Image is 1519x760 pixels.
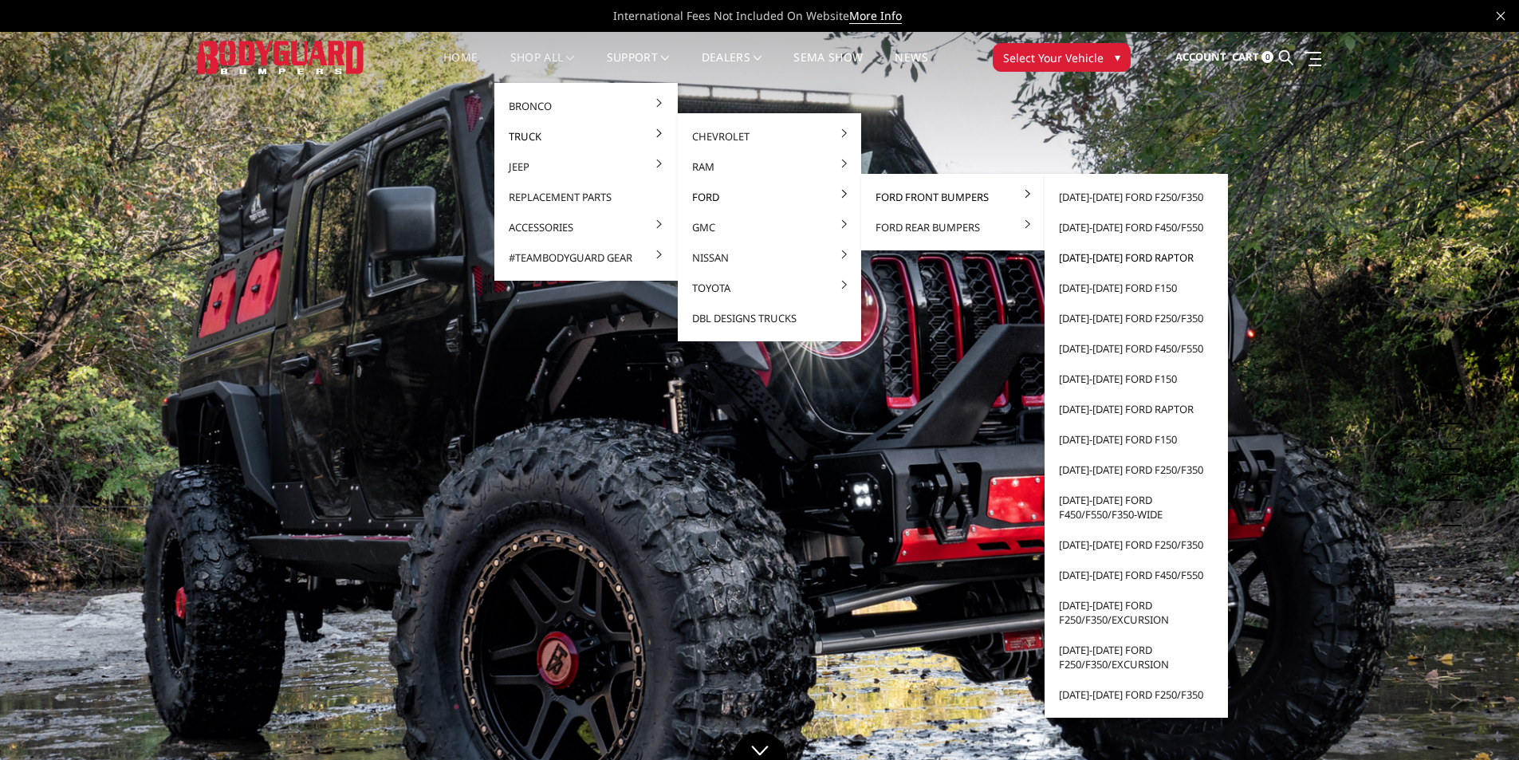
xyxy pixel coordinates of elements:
a: [DATE]-[DATE] Ford F150 [1051,273,1222,303]
a: [DATE]-[DATE] Ford F450/F550 [1051,212,1222,242]
button: 3 of 5 [1446,450,1462,475]
a: [DATE]-[DATE] Ford F250/F350 [1051,530,1222,560]
span: 0 [1261,51,1273,63]
a: DBL Designs Trucks [684,303,855,333]
a: Chevrolet [684,121,855,152]
span: Cart [1232,49,1259,64]
span: Select Your Vehicle [1003,49,1104,66]
a: GMC [684,212,855,242]
button: 4 of 5 [1446,475,1462,501]
a: Cart 0 [1232,36,1273,79]
a: [DATE]-[DATE] Ford F250/F350 [1051,303,1222,333]
a: Dealers [702,52,762,83]
a: Replacement Parts [501,182,671,212]
a: [DATE]-[DATE] Ford F250/F350 [1051,455,1222,485]
a: Ram [684,152,855,182]
a: [DATE]-[DATE] Ford F250/F350 [1051,182,1222,212]
a: Accessories [501,212,671,242]
a: [DATE]-[DATE] Ford F450/F550 [1051,560,1222,590]
span: Account [1175,49,1226,64]
span: ▾ [1115,49,1120,65]
a: shop all [510,52,575,83]
a: News [895,52,927,83]
button: Select Your Vehicle [993,43,1131,72]
a: [DATE]-[DATE] Ford F250/F350/Excursion [1051,590,1222,635]
a: [DATE]-[DATE] Ford F250/F350/Excursion [1051,635,1222,679]
a: Ford [684,182,855,212]
a: [DATE]-[DATE] Ford Raptor [1051,242,1222,273]
a: Nissan [684,242,855,273]
a: Jeep [501,152,671,182]
button: 1 of 5 [1446,399,1462,424]
button: 2 of 5 [1446,424,1462,450]
a: #TeamBodyguard Gear [501,242,671,273]
a: Click to Down [732,732,788,760]
a: More Info [849,8,902,24]
a: [DATE]-[DATE] Ford F450/F550/F350-wide [1051,485,1222,530]
a: Truck [501,121,671,152]
a: Ford Rear Bumpers [868,212,1038,242]
a: Toyota [684,273,855,303]
iframe: Chat Widget [1439,683,1519,760]
img: BODYGUARD BUMPERS [198,41,365,73]
a: [DATE]-[DATE] Ford F250/F350 [1051,679,1222,710]
a: [DATE]-[DATE] Ford F150 [1051,424,1222,455]
a: Support [607,52,670,83]
button: 5 of 5 [1446,501,1462,526]
a: [DATE]-[DATE] Ford Raptor [1051,394,1222,424]
a: Home [443,52,478,83]
a: SEMA Show [793,52,863,83]
a: [DATE]-[DATE] Ford F450/F550 [1051,333,1222,364]
a: Bronco [501,91,671,121]
a: [DATE]-[DATE] Ford F150 [1051,364,1222,394]
a: Account [1175,36,1226,79]
a: Ford Front Bumpers [868,182,1038,212]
